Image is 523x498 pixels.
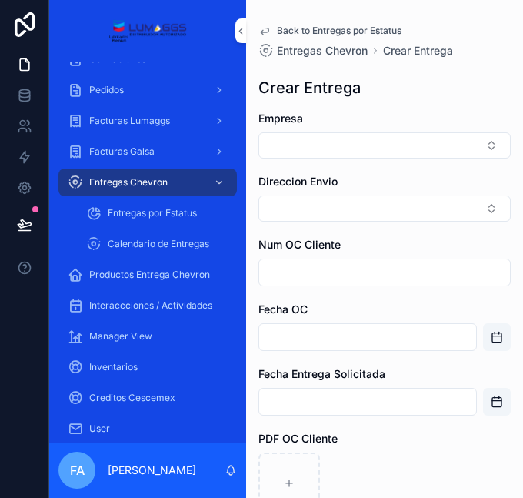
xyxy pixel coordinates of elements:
[89,330,152,343] span: Manager View
[77,199,237,227] a: Entregas por Estatus
[58,107,237,135] a: Facturas Lumaggs
[258,112,303,125] span: Empresa
[89,423,110,435] span: User
[89,145,155,158] span: Facturas Galsa
[58,292,237,319] a: Interaccciones / Actividades
[77,230,237,258] a: Calendario de Entregas
[483,323,511,351] button: Open calendar
[277,25,401,37] span: Back to Entregas por Estatus
[258,302,308,316] span: Fecha OC
[58,384,237,412] a: Creditos Cescemex
[277,43,368,58] span: Entregas Chevron
[258,77,361,99] h1: Crear Entrega
[58,261,237,289] a: Productos Entrega Chevron
[258,175,338,188] span: Direccion Envio
[58,415,237,443] a: User
[108,238,209,250] span: Calendario de Entregas
[258,25,401,37] a: Back to Entregas por Estatus
[108,18,186,43] img: App logo
[483,388,511,416] button: Open calendar
[89,299,212,312] span: Interaccciones / Actividades
[383,43,453,58] a: Crear Entrega
[58,169,237,196] a: Entregas Chevron
[258,196,511,222] button: Select Button
[108,207,197,219] span: Entregas por Estatus
[89,361,138,373] span: Inventarios
[89,392,175,404] span: Creditos Cescemex
[89,176,168,189] span: Entregas Chevron
[89,84,124,96] span: Pedidos
[70,461,85,480] span: FA
[108,463,196,478] p: [PERSON_NAME]
[258,367,385,380] span: Fecha Entrega Solicitada
[58,353,237,381] a: Inventarios
[89,269,210,281] span: Productos Entrega Chevron
[58,138,237,165] a: Facturas Galsa
[258,43,368,58] a: Entregas Chevron
[49,62,246,443] div: scrollable content
[58,323,237,350] a: Manager View
[258,132,511,159] button: Select Button
[258,432,338,445] span: PDF OC Cliente
[258,238,341,251] span: Num OC Cliente
[58,76,237,104] a: Pedidos
[89,115,170,127] span: Facturas Lumaggs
